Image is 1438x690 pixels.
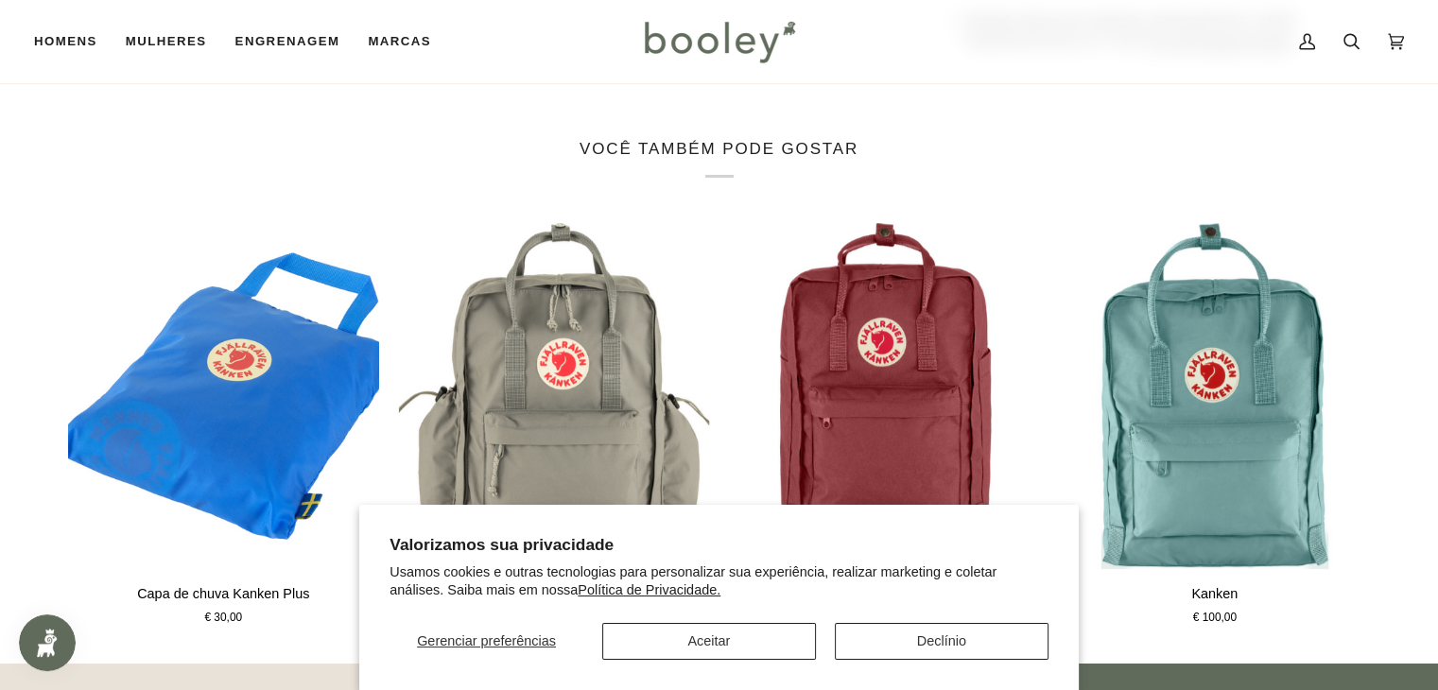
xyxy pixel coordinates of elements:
font: Declínio [917,633,966,648]
font: Mulheres [126,34,207,48]
product-grid-item-variant: Azul celeste [1059,223,1371,569]
product-grid-item: Kanken Laptop 17 pol. [729,223,1041,627]
a: Kanken [1059,223,1371,569]
img: Fjallraven Kanken Outlong Fog - Booley Galway [398,223,710,569]
font: Valorizamos sua privacidade [390,535,614,554]
font: Homens [34,34,97,48]
font: Aceitar [687,633,730,648]
font: Marcas [368,34,431,48]
font: € 30,00 [204,611,242,624]
img: Booley [636,14,802,69]
product-grid-item-variant: Boi Vermelho [729,223,1041,569]
img: Fjallraven Kanken Azul Céu - Booley Galway [1059,223,1371,569]
font: Você também pode gostar [580,140,858,158]
button: Gerenciar preferências [390,623,583,660]
button: Aceitar [602,623,816,660]
font: € 100,00 [1193,611,1237,624]
product-grid-item-variant: Azul da ONU [68,223,380,569]
a: Capa de chuva Kanken Plus [68,223,380,569]
a: Kanken Laptop 17 pol. [729,223,1041,569]
a: Kanken [1059,577,1371,627]
product-grid-item: Kanken [1059,223,1371,627]
a: Kanken Outlong [398,223,710,569]
product-grid-item: Kanken Outlong [398,223,710,627]
img: Fjallraven Kanken Laptop 17 em Vermelho Boi - Booley Galway [729,223,1041,569]
font: Engrenagem [235,34,340,48]
a: Política de Privacidade. [578,582,720,597]
iframe: Botão para abrir o pop-up do programa de fidelidade [19,614,76,671]
button: Declínio [835,623,1048,660]
product-grid-item: Capa de chuva Kanken Plus [68,223,380,627]
img: Capa de chuva Fjallraven Kanken Plus UN Azul - Booley Galway [68,223,380,569]
font: Usamos cookies e outras tecnologias para personalizar sua experiência, realizar marketing e colet... [390,564,996,597]
font: Capa de chuva Kanken Plus [137,586,309,601]
font: Kanken [1191,586,1238,601]
product-grid-item-variant: Névoa [398,223,710,569]
font: Gerenciar preferências [417,633,556,648]
a: Capa de chuva Kanken Plus [68,577,380,627]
